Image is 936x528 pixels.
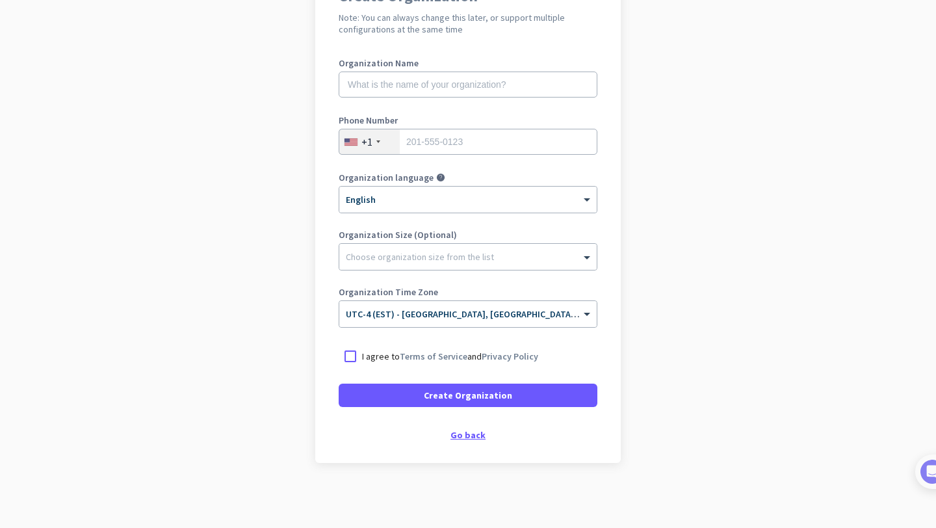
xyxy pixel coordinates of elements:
[436,173,445,182] i: help
[362,350,538,363] p: I agree to and
[339,72,597,98] input: What is the name of your organization?
[400,350,467,362] a: Terms of Service
[339,384,597,407] button: Create Organization
[339,430,597,440] div: Go back
[361,135,372,148] div: +1
[339,12,597,35] h2: Note: You can always change this later, or support multiple configurations at the same time
[339,59,597,68] label: Organization Name
[339,173,434,182] label: Organization language
[339,287,597,297] label: Organization Time Zone
[339,230,597,239] label: Organization Size (Optional)
[482,350,538,362] a: Privacy Policy
[339,116,597,125] label: Phone Number
[339,129,597,155] input: 201-555-0123
[424,389,512,402] span: Create Organization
